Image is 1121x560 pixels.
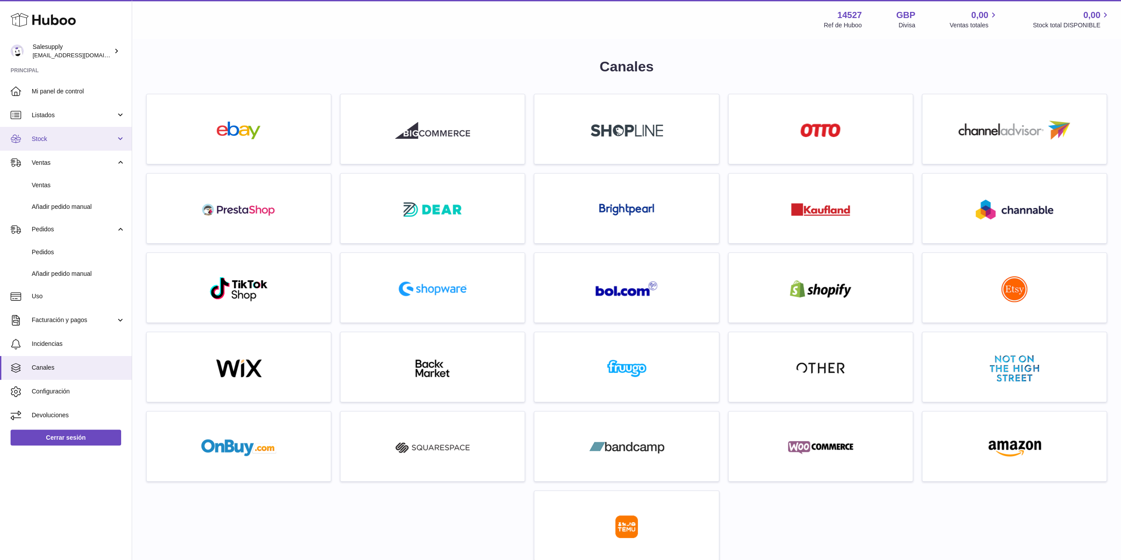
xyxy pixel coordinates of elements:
[395,360,470,377] img: backmarket
[539,495,714,556] a: roseta-temu
[977,439,1052,456] img: amazon
[783,280,858,298] img: shopify
[958,121,1070,140] img: roseta-channel-advisor
[824,21,862,30] div: Ref de Huboo
[591,124,663,137] img: roseta-shopline
[151,99,326,159] a: ebay
[32,270,125,278] span: Añadir pedido manual
[11,430,121,445] a: Cerrar sesión
[950,21,999,30] span: Ventas totales
[395,439,470,456] img: squarespace
[539,416,714,477] a: bandcamp
[927,99,1102,159] a: roseta-channel-advisor
[539,178,714,239] a: roseta-brightpearl
[151,178,326,239] a: roseta-prestashop
[539,337,714,397] a: fruugo
[783,439,858,456] img: woocommerce
[33,52,129,59] span: [EMAIL_ADDRESS][DOMAIN_NAME]
[599,204,654,216] img: roseta-brightpearl
[927,257,1102,318] a: roseta-etsy
[539,99,714,159] a: roseta-shopline
[201,122,276,139] img: ebay
[146,57,1107,76] h1: Canales
[395,278,470,300] img: roseta-shopware
[971,9,988,21] span: 0,00
[32,340,125,348] span: Incidencias
[733,99,908,159] a: roseta-otto
[589,360,664,377] img: fruugo
[32,363,125,372] span: Canales
[32,87,125,96] span: Mi panel de control
[32,387,125,396] span: Configuración
[927,416,1102,477] a: amazon
[733,416,908,477] a: woocommerce
[1001,276,1028,302] img: roseta-etsy
[345,337,520,397] a: backmarket
[345,257,520,318] a: roseta-shopware
[33,43,112,59] div: Salesupply
[151,416,326,477] a: onbuy
[927,178,1102,239] a: roseta-channable
[32,292,125,300] span: Uso
[151,337,326,397] a: wix
[990,355,1039,382] img: notonthehighstreet
[733,178,908,239] a: roseta-kaufland
[345,99,520,159] a: roseta-bigcommerce
[32,111,116,119] span: Listados
[800,123,840,137] img: roseta-otto
[32,203,125,211] span: Añadir pedido manual
[837,9,862,21] strong: 14527
[927,337,1102,397] a: notonthehighstreet
[151,257,326,318] a: roseta-tiktokshop
[395,122,470,139] img: roseta-bigcommerce
[209,276,269,302] img: roseta-tiktokshop
[32,159,116,167] span: Ventas
[976,200,1053,219] img: roseta-channable
[896,9,915,21] strong: GBP
[733,337,908,397] a: other
[32,411,125,419] span: Devoluciones
[345,178,520,239] a: roseta-dear
[201,201,276,219] img: roseta-prestashop
[32,135,116,143] span: Stock
[401,200,464,219] img: roseta-dear
[539,257,714,318] a: roseta-bol
[32,248,125,256] span: Pedidos
[201,439,276,456] img: onbuy
[733,257,908,318] a: shopify
[32,316,116,324] span: Facturación y pagos
[950,9,999,30] a: 0,00 Ventas totales
[201,360,276,377] img: wix
[345,416,520,477] a: squarespace
[615,515,638,538] img: roseta-temu
[11,45,24,58] img: integrations@salesupply.com
[796,362,845,375] img: other
[589,439,664,456] img: bandcamp
[791,203,850,216] img: roseta-kaufland
[32,225,116,234] span: Pedidos
[596,281,658,297] img: roseta-bol
[32,181,125,189] span: Ventas
[1033,21,1110,30] span: Stock total DISPONIBLE
[1033,9,1110,30] a: 0,00 Stock total DISPONIBLE
[1083,9,1100,21] span: 0,00
[899,21,915,30] div: Divisa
